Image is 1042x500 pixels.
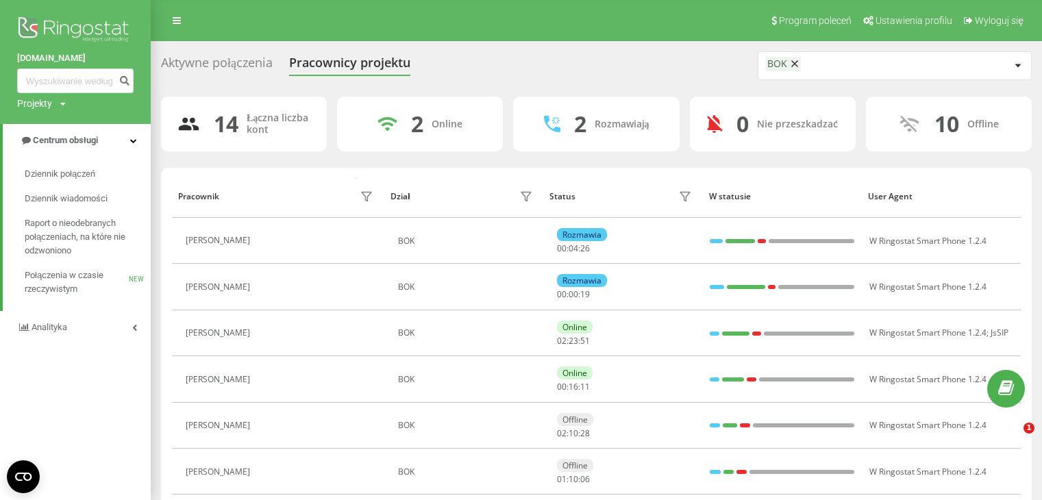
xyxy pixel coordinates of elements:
[557,427,567,439] span: 02
[25,186,151,211] a: Dziennik wiadomości
[557,473,567,485] span: 01
[17,68,134,93] input: Wyszukiwanie według numeru
[569,473,578,485] span: 10
[557,335,567,347] span: 02
[186,421,253,430] div: [PERSON_NAME]
[398,421,536,430] div: BOK
[25,211,151,263] a: Raport o nieodebranych połączeniach, na które nie odzwoniono
[569,381,578,392] span: 16
[214,111,238,137] div: 14
[411,111,423,137] div: 2
[178,192,219,201] div: Pracownik
[32,322,67,332] span: Analityka
[557,288,567,300] span: 00
[1024,423,1034,434] span: 1
[569,427,578,439] span: 10
[934,111,959,137] div: 10
[580,427,590,439] span: 28
[557,429,590,438] div: : :
[580,473,590,485] span: 06
[868,192,1014,201] div: User Agent
[709,192,855,201] div: W statusie
[557,242,567,254] span: 00
[869,281,987,292] span: W Ringostat Smart Phone 1.2.4
[7,460,40,493] button: Open CMP widget
[25,268,129,296] span: Połączenia w czasie rzeczywistym
[289,55,410,77] div: Pracownicy projektu
[25,192,108,205] span: Dziennik wiadomości
[557,290,590,299] div: : :
[569,335,578,347] span: 23
[186,328,253,338] div: [PERSON_NAME]
[186,282,253,292] div: [PERSON_NAME]
[580,242,590,254] span: 26
[869,466,987,477] span: W Ringostat Smart Phone 1.2.4
[580,288,590,300] span: 19
[557,381,567,392] span: 00
[779,15,852,26] span: Program poleceń
[574,111,586,137] div: 2
[569,288,578,300] span: 00
[557,413,593,426] div: Offline
[995,423,1028,455] iframe: Intercom live chat
[975,15,1024,26] span: Wyloguj się
[398,282,536,292] div: BOK
[557,382,590,392] div: : :
[557,366,593,379] div: Online
[869,419,987,431] span: W Ringostat Smart Phone 1.2.4
[17,14,134,48] img: Ringostat logo
[767,58,787,70] div: BOK
[186,375,253,384] div: [PERSON_NAME]
[557,274,607,287] div: Rozmawia
[17,51,134,65] a: [DOMAIN_NAME]
[736,111,749,137] div: 0
[398,236,536,246] div: BOK
[25,263,151,301] a: Połączenia w czasie rzeczywistymNEW
[17,97,52,110] div: Projekty
[967,118,999,130] div: Offline
[25,216,144,258] span: Raport o nieodebranych połączeniach, na które nie odzwoniono
[557,321,593,334] div: Online
[557,244,590,253] div: : :
[33,135,98,145] span: Centrum obsługi
[390,192,410,201] div: Dział
[432,118,462,130] div: Online
[247,112,310,136] div: Łączna liczba kont
[580,335,590,347] span: 51
[25,167,95,181] span: Dziennik połączeń
[991,327,1008,338] span: JsSIP
[557,228,607,241] div: Rozmawia
[398,467,536,477] div: BOK
[186,467,253,477] div: [PERSON_NAME]
[549,192,575,201] div: Status
[869,373,987,385] span: W Ringostat Smart Phone 1.2.4
[595,118,649,130] div: Rozmawiają
[186,236,253,245] div: [PERSON_NAME]
[161,55,273,77] div: Aktywne połączenia
[557,475,590,484] div: : :
[876,15,952,26] span: Ustawienia profilu
[3,124,151,157] a: Centrum obsługi
[569,242,578,254] span: 04
[398,375,536,384] div: BOK
[25,162,151,186] a: Dziennik połączeń
[757,118,838,130] div: Nie przeszkadzać
[398,328,536,338] div: BOK
[869,235,987,247] span: W Ringostat Smart Phone 1.2.4
[557,336,590,346] div: : :
[869,327,987,338] span: W Ringostat Smart Phone 1.2.4
[557,459,593,472] div: Offline
[580,381,590,392] span: 11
